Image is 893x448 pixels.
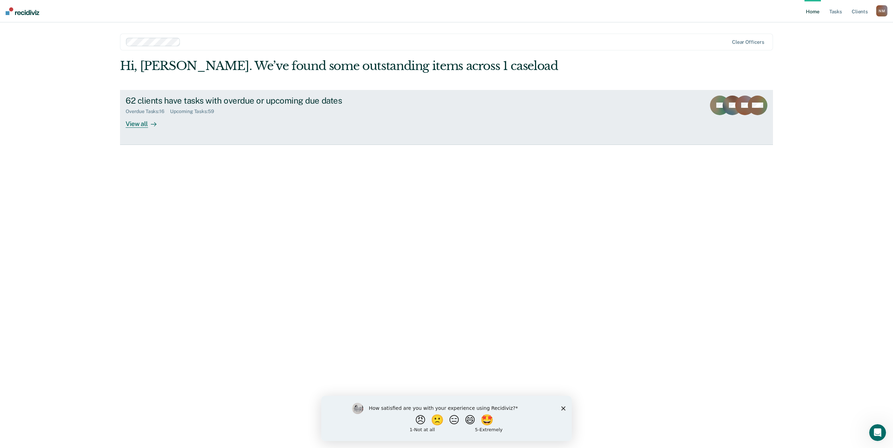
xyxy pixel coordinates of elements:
img: Recidiviz [6,7,39,15]
div: Upcoming Tasks : 59 [170,108,220,114]
iframe: Survey by Kim from Recidiviz [321,396,572,441]
div: N M [876,5,887,16]
div: Overdue Tasks : 16 [126,108,170,114]
div: View all [126,114,165,128]
iframe: Intercom live chat [869,424,886,441]
div: Clear officers [732,39,764,45]
div: 62 clients have tasks with overdue or upcoming due dates [126,96,371,106]
div: Hi, [PERSON_NAME]. We’ve found some outstanding items across 1 caseload [120,59,642,73]
a: 62 clients have tasks with overdue or upcoming due datesOverdue Tasks:16Upcoming Tasks:59View all [120,90,773,145]
button: NM [876,5,887,16]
